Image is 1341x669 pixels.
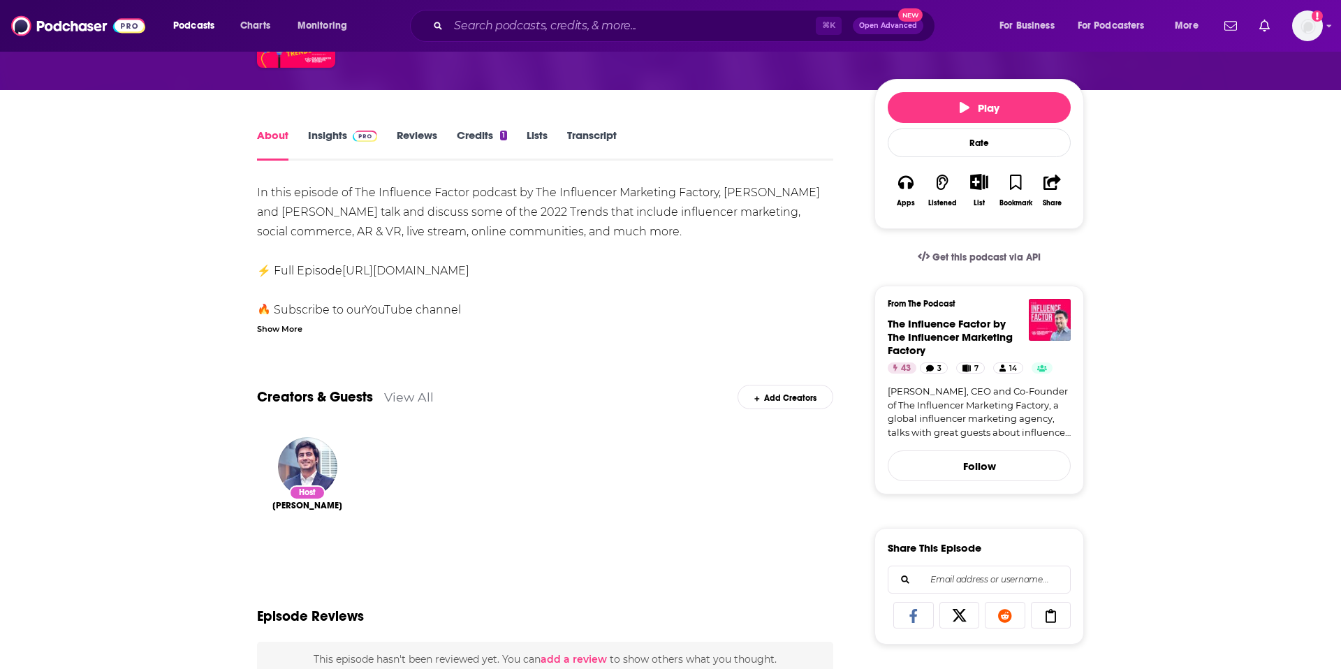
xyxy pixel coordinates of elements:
[956,362,985,374] a: 7
[1165,15,1216,37] button: open menu
[1292,10,1323,41] img: User Profile
[816,17,842,35] span: ⌘ K
[527,128,548,161] a: Lists
[288,15,365,37] button: open menu
[853,17,923,34] button: Open AdvancedNew
[961,165,997,216] div: Show More ButtonList
[898,8,923,22] span: New
[231,15,279,37] a: Charts
[999,16,1055,36] span: For Business
[932,251,1041,263] span: Get this podcast via API
[901,362,911,376] span: 43
[974,198,985,207] div: List
[888,128,1071,157] div: Rate
[289,485,325,500] div: Host
[272,500,342,511] span: [PERSON_NAME]
[257,128,288,161] a: About
[888,362,916,374] a: 43
[278,437,337,497] img: Alessandro Bogliari
[888,317,1013,357] a: The Influence Factor by The Influencer Marketing Factory
[888,165,924,216] button: Apps
[974,362,979,376] span: 7
[924,165,960,216] button: Listened
[888,385,1071,439] a: [PERSON_NAME], CEO and Co-Founder of The Influencer Marketing Factory, a global influencer market...
[937,362,941,376] span: 3
[257,388,373,406] a: Creators & Guests
[928,199,957,207] div: Listened
[448,15,816,37] input: Search podcasts, credits, & more...
[342,264,469,277] a: [URL][DOMAIN_NAME]
[272,500,342,511] a: Alessandro Bogliari
[997,165,1034,216] button: Bookmark
[859,22,917,29] span: Open Advanced
[173,16,214,36] span: Podcasts
[897,199,915,207] div: Apps
[960,101,999,115] span: Play
[500,131,507,140] div: 1
[365,303,461,316] a: YouTube channel
[999,199,1032,207] div: Bookmark
[541,652,607,667] button: add a review
[900,566,1059,593] input: Email address or username...
[920,362,948,374] a: 3
[163,15,233,37] button: open menu
[1031,602,1071,628] a: Copy Link
[893,602,934,628] a: Share on Facebook
[888,92,1071,123] button: Play
[423,10,948,42] div: Search podcasts, credits, & more...
[1034,165,1071,216] button: Share
[567,128,617,161] a: Transcript
[939,602,980,628] a: Share on X/Twitter
[965,174,993,189] button: Show More Button
[1078,16,1145,36] span: For Podcasters
[1292,10,1323,41] button: Show profile menu
[314,653,777,666] span: This episode hasn't been reviewed yet. You can to show others what you thought.
[240,16,270,36] span: Charts
[1292,10,1323,41] span: Logged in as Marketing09
[985,602,1025,628] a: Share on Reddit
[990,15,1072,37] button: open menu
[888,299,1060,309] h3: From The Podcast
[397,128,437,161] a: Reviews
[298,16,347,36] span: Monitoring
[1312,10,1323,22] svg: Add a profile image
[993,362,1023,374] a: 14
[888,541,981,554] h3: Share This Episode
[1069,15,1165,37] button: open menu
[1043,199,1062,207] div: Share
[888,450,1071,481] button: Follow
[907,240,1052,274] a: Get this podcast via API
[1029,299,1071,341] img: The Influence Factor by The Influencer Marketing Factory
[11,13,145,39] img: Podchaser - Follow, Share and Rate Podcasts
[353,131,377,142] img: Podchaser Pro
[1009,362,1017,376] span: 14
[1219,14,1243,38] a: Show notifications dropdown
[738,385,833,409] div: Add Creators
[457,128,507,161] a: Credits1
[888,566,1071,594] div: Search followers
[1175,16,1199,36] span: More
[384,390,434,404] a: View All
[308,128,377,161] a: InsightsPodchaser Pro
[257,608,364,625] h3: Episode Reviews
[1254,14,1275,38] a: Show notifications dropdown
